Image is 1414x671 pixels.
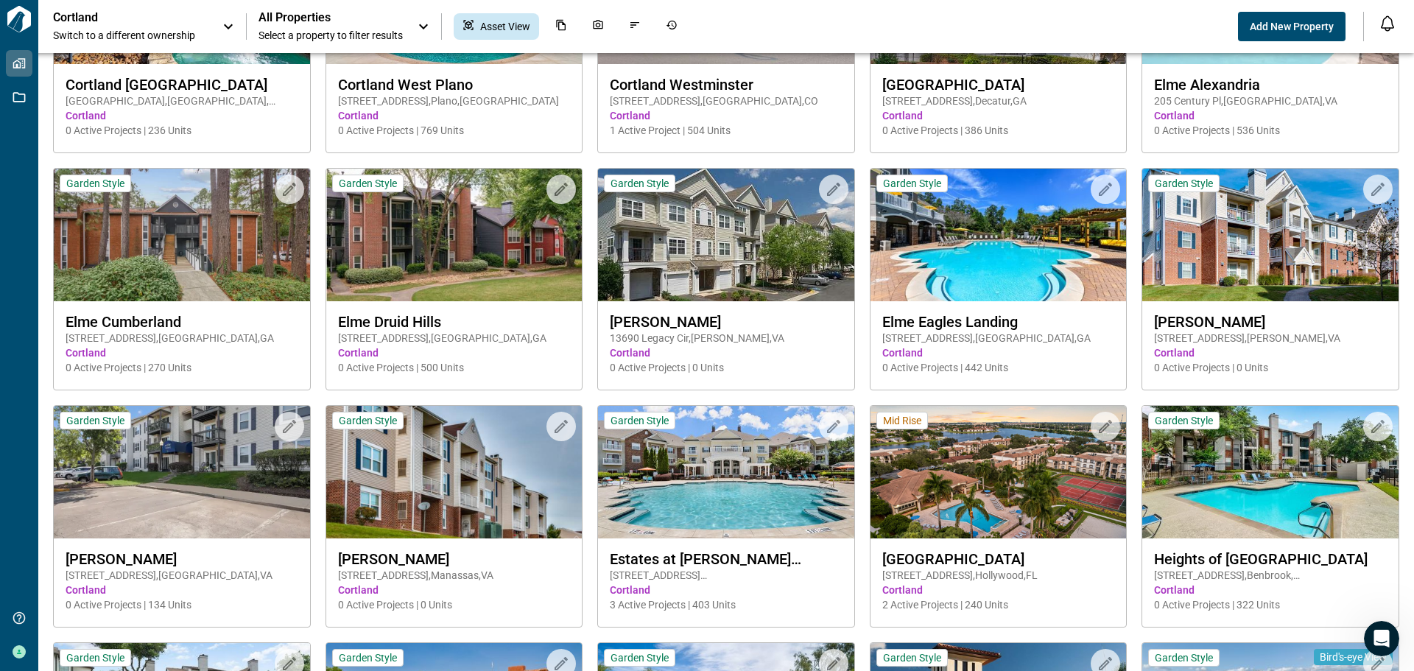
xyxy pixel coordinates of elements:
span: 3 Active Projects | 403 Units [610,597,843,612]
span: 0 Active Projects | 134 Units [66,597,298,612]
span: [PERSON_NAME] [338,550,571,568]
img: property-asset [54,169,310,301]
span: Cortland [338,345,571,360]
span: 0 Active Projects | 386 Units [882,123,1115,138]
span: 13690 Legacy Cir , [PERSON_NAME] , VA [610,331,843,345]
img: property-asset [870,406,1127,538]
span: 0 Active Projects | 500 Units [338,360,571,375]
span: Garden Style [611,651,669,664]
span: Cortland [1154,345,1387,360]
span: 205 Century Pl , [GEOGRAPHIC_DATA] , VA [1154,94,1387,108]
span: [GEOGRAPHIC_DATA] [882,550,1115,568]
span: Cortland [882,583,1115,597]
img: property-asset [326,406,583,538]
span: Garden Style [1155,177,1213,190]
span: 2 Active Projects | 240 Units [882,597,1115,612]
span: Asset View [480,19,530,34]
span: Heights of [GEOGRAPHIC_DATA] [1154,550,1387,568]
span: [STREET_ADDRESS] , Hollywood , FL [882,568,1115,583]
span: Garden Style [66,177,124,190]
span: Elme Eagles Landing [882,313,1115,331]
button: Open notification feed [1376,12,1399,35]
span: Garden Style [339,177,397,190]
span: Estates at [PERSON_NAME][GEOGRAPHIC_DATA] [610,550,843,568]
span: Elme Cumberland [66,313,298,331]
span: Cortland [1154,583,1387,597]
img: property-asset [1142,406,1399,538]
span: [STREET_ADDRESS] , Plano , [GEOGRAPHIC_DATA] [338,94,571,108]
span: Cortland West Plano [338,76,571,94]
span: Garden Style [611,414,669,427]
span: [STREET_ADDRESS] , Benbrook , [GEOGRAPHIC_DATA] [1154,568,1387,583]
span: [STREET_ADDRESS] , [GEOGRAPHIC_DATA] , VA [66,568,298,583]
span: Cortland [338,583,571,597]
span: 0 Active Projects | 769 Units [338,123,571,138]
span: [STREET_ADDRESS][PERSON_NAME] , Alpharetta , GA [610,568,843,583]
img: property-asset [598,406,854,538]
span: 0 Active Projects | 536 Units [1154,123,1387,138]
span: Garden Style [611,177,669,190]
span: Garden Style [66,414,124,427]
span: 0 Active Projects | 442 Units [882,360,1115,375]
span: Garden Style [339,651,397,664]
span: [PERSON_NAME] [610,313,843,331]
button: Add New Property [1238,12,1346,41]
img: property-asset [870,169,1127,301]
div: Photos [583,13,613,40]
span: [STREET_ADDRESS] , [GEOGRAPHIC_DATA] , GA [338,331,571,345]
span: [GEOGRAPHIC_DATA] [882,76,1115,94]
span: Mid Rise [883,414,921,427]
span: [STREET_ADDRESS] , [GEOGRAPHIC_DATA] , GA [66,331,298,345]
span: 0 Active Projects | 0 Units [610,360,843,375]
span: Select a property to filter results [258,28,403,43]
div: Job History [657,13,686,40]
span: 0 Active Projects | 270 Units [66,360,298,375]
span: [STREET_ADDRESS] , [GEOGRAPHIC_DATA] , GA [882,331,1115,345]
span: [PERSON_NAME] [1154,313,1387,331]
span: Garden Style [1155,414,1213,427]
img: property-asset [326,169,583,301]
span: Cortland [610,108,843,123]
span: [STREET_ADDRESS] , [GEOGRAPHIC_DATA] , CO [610,94,843,108]
span: 0 Active Projects | 236 Units [66,123,298,138]
span: Cortland [66,108,298,123]
span: Cortland [610,583,843,597]
span: 0 Active Projects | 0 Units [1154,360,1387,375]
span: Cortland [882,345,1115,360]
span: [STREET_ADDRESS] , Decatur , GA [882,94,1115,108]
span: Cortland Westminster [610,76,843,94]
img: property-asset [598,169,854,301]
span: Switch to a different ownership [53,28,208,43]
span: Garden Style [66,651,124,664]
img: property-asset [54,406,310,538]
span: All Properties [258,10,403,25]
span: Cortland [1154,108,1387,123]
span: [GEOGRAPHIC_DATA] , [GEOGRAPHIC_DATA] , [GEOGRAPHIC_DATA] [66,94,298,108]
span: [STREET_ADDRESS] , Manassas , VA [338,568,571,583]
span: Cortland [66,583,298,597]
img: property-asset [1142,169,1399,301]
p: Cortland [53,10,186,25]
span: Cortland [338,108,571,123]
span: Cortland [882,108,1115,123]
div: Documents [546,13,576,40]
span: 0 Active Projects | 322 Units [1154,597,1387,612]
span: Add New Property [1250,19,1334,34]
span: Elme Alexandria [1154,76,1387,94]
span: [STREET_ADDRESS] , [PERSON_NAME] , VA [1154,331,1387,345]
span: Garden Style [1155,651,1213,664]
span: 0 Active Projects | 0 Units [338,597,571,612]
iframe: Intercom live chat [1364,621,1399,656]
span: [PERSON_NAME] [66,550,298,568]
span: Garden Style [883,651,941,664]
span: Bird's-eye View [1320,650,1387,664]
span: Elme Druid Hills [338,313,571,331]
span: Cortland [610,345,843,360]
span: Garden Style [883,177,941,190]
div: Issues & Info [620,13,650,40]
div: Asset View [454,13,539,40]
span: Cortland [GEOGRAPHIC_DATA] [66,76,298,94]
span: 1 Active Project | 504 Units [610,123,843,138]
span: Cortland [66,345,298,360]
span: Garden Style [339,414,397,427]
